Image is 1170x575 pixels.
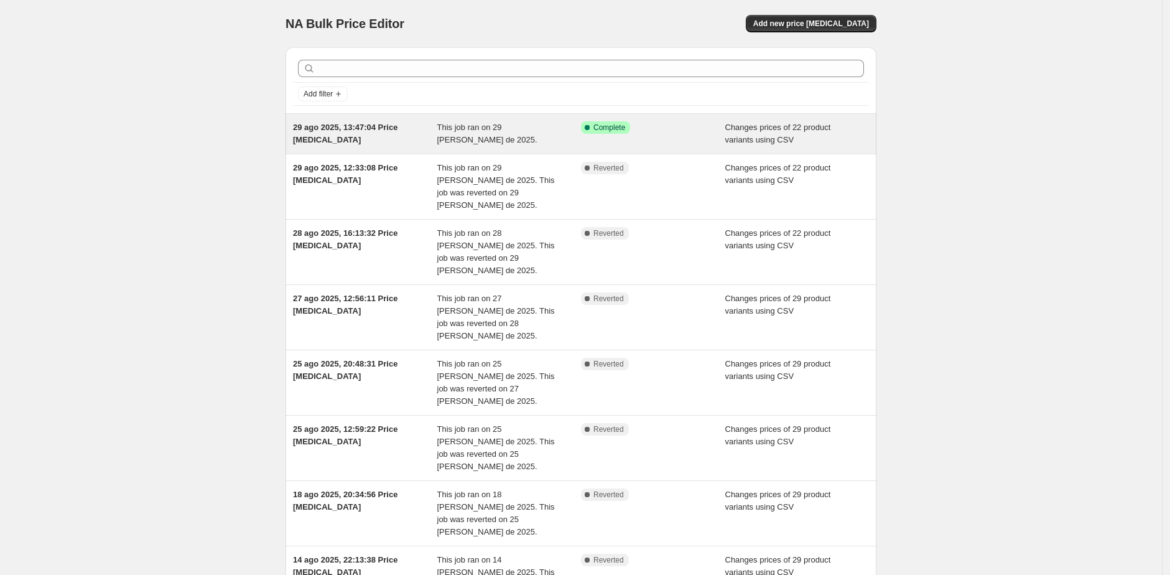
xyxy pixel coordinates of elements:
span: Reverted [593,294,624,304]
span: This job ran on 29 [PERSON_NAME] de 2025. This job was reverted on 29 [PERSON_NAME] de 2025. [437,163,555,210]
span: Add new price [MEDICAL_DATA] [753,19,869,29]
span: 28 ago 2025, 16:13:32 Price [MEDICAL_DATA] [293,228,397,250]
span: Reverted [593,228,624,238]
span: This job ran on 27 [PERSON_NAME] de 2025. This job was reverted on 28 [PERSON_NAME] de 2025. [437,294,555,340]
span: 29 ago 2025, 13:47:04 Price [MEDICAL_DATA] [293,123,397,144]
span: 29 ago 2025, 12:33:08 Price [MEDICAL_DATA] [293,163,397,185]
span: 27 ago 2025, 12:56:11 Price [MEDICAL_DATA] [293,294,397,316]
span: This job ran on 18 [PERSON_NAME] de 2025. This job was reverted on 25 [PERSON_NAME] de 2025. [437,490,555,536]
span: Reverted [593,359,624,369]
span: Reverted [593,490,624,500]
span: This job ran on 25 [PERSON_NAME] de 2025. This job was reverted on 25 [PERSON_NAME] de 2025. [437,424,555,471]
span: Changes prices of 29 product variants using CSV [725,294,831,316]
span: Changes prices of 29 product variants using CSV [725,359,831,381]
span: This job ran on 28 [PERSON_NAME] de 2025. This job was reverted on 29 [PERSON_NAME] de 2025. [437,228,555,275]
button: Add filter [298,86,348,101]
span: 25 ago 2025, 20:48:31 Price [MEDICAL_DATA] [293,359,397,381]
span: NA Bulk Price Editor [286,17,404,30]
span: Changes prices of 29 product variants using CSV [725,424,831,446]
span: Complete [593,123,625,133]
span: Changes prices of 22 product variants using CSV [725,228,831,250]
button: Add new price [MEDICAL_DATA] [746,15,876,32]
span: Reverted [593,555,624,565]
span: This job ran on 29 [PERSON_NAME] de 2025. [437,123,537,144]
span: 18 ago 2025, 20:34:56 Price [MEDICAL_DATA] [293,490,397,512]
span: Changes prices of 22 product variants using CSV [725,163,831,185]
span: Changes prices of 22 product variants using CSV [725,123,831,144]
span: 25 ago 2025, 12:59:22 Price [MEDICAL_DATA] [293,424,397,446]
span: Reverted [593,424,624,434]
span: Changes prices of 29 product variants using CSV [725,490,831,512]
span: Add filter [304,89,333,99]
span: This job ran on 25 [PERSON_NAME] de 2025. This job was reverted on 27 [PERSON_NAME] de 2025. [437,359,555,406]
span: Reverted [593,163,624,173]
